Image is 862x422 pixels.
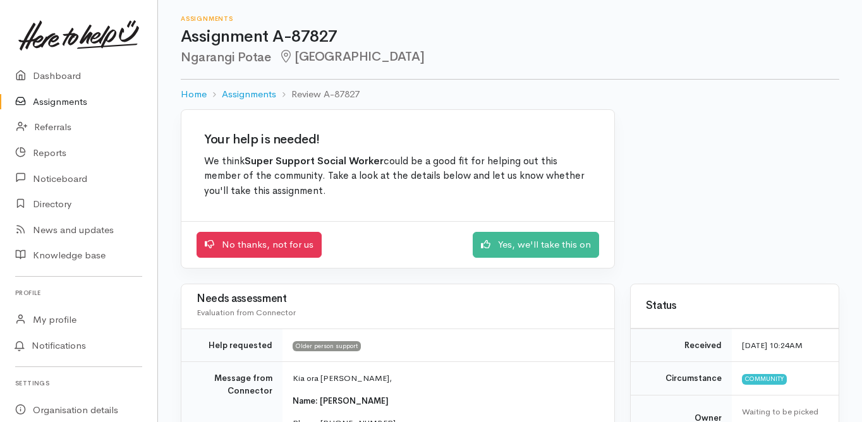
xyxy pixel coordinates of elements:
h1: Assignment A-87827 [181,28,839,46]
td: Circumstance [631,362,732,395]
a: Assignments [222,87,276,102]
h2: Ngarangi Potae [181,50,839,64]
nav: breadcrumb [181,80,839,109]
span: Evaluation from Connector [197,307,296,318]
h3: Needs assessment [197,293,599,305]
td: Help requested [181,329,282,362]
span: [GEOGRAPHIC_DATA] [278,49,424,64]
time: [DATE] 10:24AM [742,340,803,351]
p: Kia ora [PERSON_NAME], [293,372,599,385]
span: Community [742,374,787,384]
h6: Settings [15,375,142,392]
a: No thanks, not for us [197,232,322,258]
span: Older person support [293,341,361,351]
h6: Profile [15,284,142,301]
li: Review A-87827 [276,87,360,102]
h3: Status [646,300,823,312]
h2: Your help is needed! [204,133,592,147]
a: Yes, we'll take this on [473,232,599,258]
td: Received [631,329,732,362]
b: Super Support Social Worker [245,155,384,167]
p: We think could be a good fit for helping out this member of the community. Take a look at the det... [204,154,592,199]
span: Name: [PERSON_NAME] [293,395,389,406]
h6: Assignments [181,15,839,22]
a: Home [181,87,207,102]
